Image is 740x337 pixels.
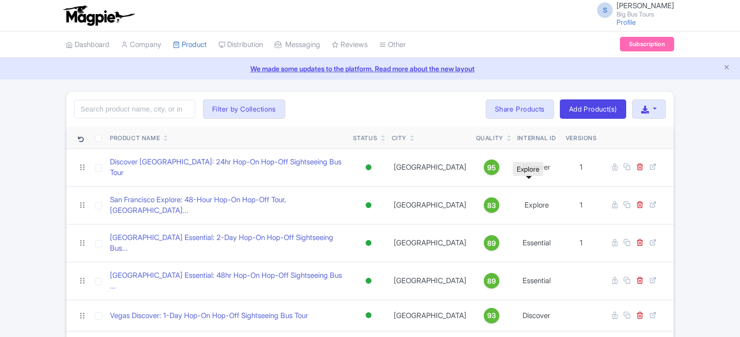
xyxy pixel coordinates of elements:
a: San Francisco Explore: 48-Hour Hop-On Hop-Off Tour, [GEOGRAPHIC_DATA]... [110,194,345,216]
span: 89 [487,238,496,249]
a: S [PERSON_NAME] Big Bus Tours [591,2,674,17]
input: Search product name, city, or interal id [74,100,195,118]
a: We made some updates to the platform. Read more about the new layout [6,64,734,74]
a: [GEOGRAPHIC_DATA] Essential: 2-Day Hop-On Hop-Off Sightseeing Bus... [110,232,345,254]
div: Active [364,236,373,250]
div: Status [353,134,378,143]
td: [GEOGRAPHIC_DATA] [388,224,472,262]
a: 89 [476,235,508,251]
span: 95 [487,162,496,173]
td: Discover [511,300,562,331]
div: City [392,134,406,143]
button: Filter by Collections [203,99,285,119]
td: Essential [511,262,562,300]
td: Explore [511,186,562,224]
a: Company [121,32,161,58]
th: Internal ID [511,127,562,149]
a: Dashboard [66,32,109,58]
td: [GEOGRAPHIC_DATA] [388,148,472,186]
span: S [597,2,613,18]
td: [GEOGRAPHIC_DATA] [388,186,472,224]
span: 83 [487,200,496,211]
div: Quality [476,134,503,143]
a: Distribution [218,32,263,58]
div: Product Name [110,134,160,143]
div: Active [364,274,373,288]
a: 95 [476,160,508,175]
th: Versions [562,127,601,149]
td: [GEOGRAPHIC_DATA] [388,300,472,331]
a: Profile [617,18,636,26]
td: [GEOGRAPHIC_DATA] [388,262,472,300]
a: Reviews [332,32,368,58]
div: Explore [513,162,543,176]
a: [GEOGRAPHIC_DATA] Essential: 48hr Hop-On Hop-Off Sightseeing Bus ... [110,270,345,292]
span: 1 [580,238,583,247]
a: 93 [476,308,508,323]
div: Active [364,198,373,212]
a: Messaging [275,32,320,58]
a: 89 [476,273,508,289]
a: 83 [476,197,508,213]
img: logo-ab69f6fb50320c5b225c76a69d11143b.png [61,5,136,26]
td: Essential [511,224,562,262]
span: 1 [580,162,583,172]
a: Vegas Discover: 1-Day Hop-On Hop-Off Sightseeing Bus Tour [110,310,308,321]
a: Add Product(s) [560,99,626,119]
small: Big Bus Tours [617,11,674,17]
span: 1 [580,200,583,209]
a: Discover [GEOGRAPHIC_DATA]: 24hr Hop-On Hop-Off Sightseeing Bus Tour [110,157,345,178]
div: Active [364,160,373,175]
a: Other [379,32,406,58]
a: Share Products [486,99,554,119]
span: 93 [487,310,496,321]
span: 89 [487,276,496,287]
a: Subscription [620,37,674,51]
div: Active [364,308,373,322]
span: [PERSON_NAME] [617,1,674,10]
td: Discover [511,148,562,186]
a: Product [173,32,207,58]
button: Close announcement [723,63,730,74]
